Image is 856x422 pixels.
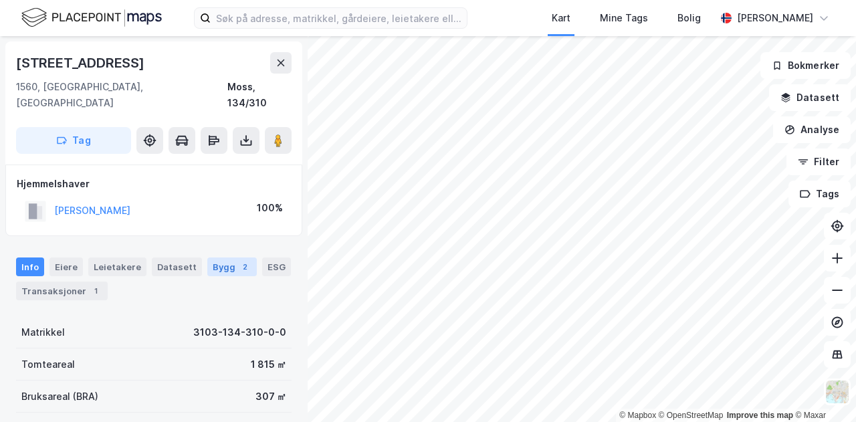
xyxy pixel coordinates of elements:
[21,389,98,405] div: Bruksareal (BRA)
[659,411,724,420] a: OpenStreetMap
[21,356,75,373] div: Tomteareal
[786,148,851,175] button: Filter
[211,8,467,28] input: Søk på adresse, matrikkel, gårdeiere, leietakere eller personer
[49,257,83,276] div: Eiere
[16,282,108,300] div: Transaksjoner
[17,176,291,192] div: Hjemmelshaver
[255,389,286,405] div: 307 ㎡
[677,10,701,26] div: Bolig
[257,200,283,216] div: 100%
[788,181,851,207] button: Tags
[773,116,851,143] button: Analyse
[769,84,851,111] button: Datasett
[89,284,102,298] div: 1
[88,257,146,276] div: Leietakere
[619,411,656,420] a: Mapbox
[789,358,856,422] div: Kontrollprogram for chat
[251,356,286,373] div: 1 815 ㎡
[16,257,44,276] div: Info
[727,411,793,420] a: Improve this map
[552,10,570,26] div: Kart
[16,52,147,74] div: [STREET_ADDRESS]
[21,6,162,29] img: logo.f888ab2527a4732fd821a326f86c7f29.svg
[262,257,291,276] div: ESG
[193,324,286,340] div: 3103-134-310-0-0
[600,10,648,26] div: Mine Tags
[238,260,251,274] div: 2
[760,52,851,79] button: Bokmerker
[16,79,227,111] div: 1560, [GEOGRAPHIC_DATA], [GEOGRAPHIC_DATA]
[21,324,65,340] div: Matrikkel
[152,257,202,276] div: Datasett
[737,10,813,26] div: [PERSON_NAME]
[227,79,292,111] div: Moss, 134/310
[789,358,856,422] iframe: Chat Widget
[207,257,257,276] div: Bygg
[16,127,131,154] button: Tag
